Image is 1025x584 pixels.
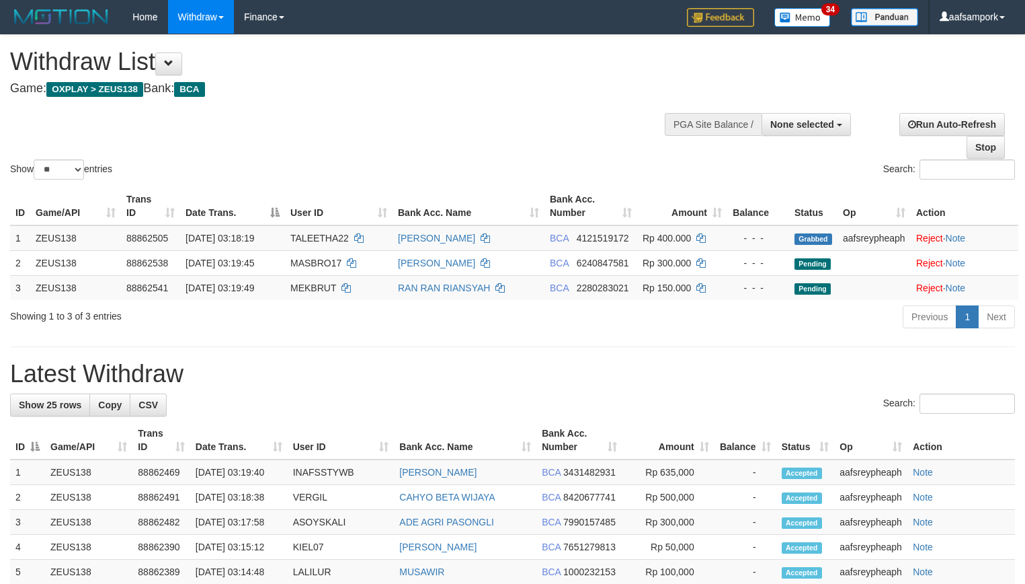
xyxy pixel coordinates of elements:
[130,394,167,416] a: CSV
[834,485,907,510] td: aafsreypheaph
[398,258,475,268] a: [PERSON_NAME]
[190,510,288,535] td: [DATE] 03:17:58
[132,535,190,560] td: 88862390
[30,250,121,275] td: ZEUS138
[643,233,691,244] span: Rp 400.000
[288,535,395,560] td: KIEL07
[10,7,112,27] img: MOTION_logo.png
[916,283,943,293] a: Reject
[10,535,45,560] td: 4
[733,231,784,245] div: - - -
[550,258,569,268] span: BCA
[913,542,933,552] a: Note
[903,305,956,328] a: Previous
[30,225,121,251] td: ZEUS138
[10,225,30,251] td: 1
[883,394,1015,414] label: Search:
[834,421,907,460] th: Op: activate to sort column ascending
[834,460,907,485] td: aafsreypheaph
[946,258,966,268] a: Note
[899,113,1005,136] a: Run Auto-Refresh
[550,233,569,244] span: BCA
[727,187,789,225] th: Balance
[622,535,714,560] td: Rp 50,000
[121,187,180,225] th: Trans ID: activate to sort column ascending
[399,567,444,577] a: MUSAWIR
[714,485,776,510] td: -
[126,233,168,244] span: 88862505
[776,421,835,460] th: Status: activate to sort column ascending
[913,517,933,527] a: Note
[622,460,714,485] td: Rp 635,000
[837,187,911,225] th: Op: activate to sort column ascending
[190,460,288,485] td: [DATE] 03:19:40
[774,8,831,27] img: Button%20Memo.svg
[782,492,822,504] span: Accepted
[967,136,1005,159] a: Stop
[288,421,395,460] th: User ID: activate to sort column ascending
[907,421,1015,460] th: Action
[126,258,168,268] span: 88862538
[399,467,477,478] a: [PERSON_NAME]
[911,225,1018,251] td: ·
[290,258,341,268] span: MASBRO17
[919,159,1015,180] input: Search:
[643,258,691,268] span: Rp 300.000
[542,567,561,577] span: BCA
[126,283,168,293] span: 88862541
[714,421,776,460] th: Balance: activate to sort column ascending
[714,460,776,485] td: -
[544,187,637,225] th: Bank Acc. Number: activate to sort column ascending
[956,305,979,328] a: 1
[10,159,112,180] label: Show entries
[10,485,45,510] td: 2
[714,535,776,560] td: -
[946,233,966,244] a: Note
[789,187,837,225] th: Status
[398,233,475,244] a: [PERSON_NAME]
[30,187,121,225] th: Game/API: activate to sort column ascending
[563,467,616,478] span: Copy 3431482931 to clipboard
[10,82,670,96] h4: Game: Bank:
[288,485,395,510] td: VERGIL
[190,535,288,560] td: [DATE] 03:15:12
[190,485,288,510] td: [DATE] 03:18:38
[290,233,349,244] span: TALEETHA22
[919,394,1015,414] input: Search:
[916,258,943,268] a: Reject
[132,460,190,485] td: 88862469
[45,510,132,535] td: ZEUS138
[34,159,84,180] select: Showentries
[98,400,122,410] span: Copy
[622,485,714,510] td: Rp 500,000
[542,492,561,503] span: BCA
[978,305,1015,328] a: Next
[393,187,544,225] th: Bank Acc. Name: activate to sort column ascending
[399,517,494,527] a: ADE AGRI PASONGLI
[132,485,190,510] td: 88862491
[563,567,616,577] span: Copy 1000232153 to clipboard
[563,492,616,503] span: Copy 8420677741 to clipboard
[913,492,933,503] a: Note
[563,542,616,552] span: Copy 7651279813 to clipboard
[637,187,727,225] th: Amount: activate to sort column ascending
[782,517,822,529] span: Accepted
[770,119,834,130] span: None selected
[782,567,822,579] span: Accepted
[782,468,822,479] span: Accepted
[10,187,30,225] th: ID
[45,421,132,460] th: Game/API: activate to sort column ascending
[733,281,784,295] div: - - -
[714,510,776,535] td: -
[45,485,132,510] td: ZEUS138
[10,48,670,75] h1: Withdraw List
[782,542,822,554] span: Accepted
[542,517,561,527] span: BCA
[733,256,784,270] div: - - -
[10,304,417,323] div: Showing 1 to 3 of 3 entries
[916,233,943,244] a: Reject
[132,421,190,460] th: Trans ID: activate to sort column ascending
[19,400,81,410] span: Show 25 rows
[913,467,933,478] a: Note
[687,8,754,27] img: Feedback.jpg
